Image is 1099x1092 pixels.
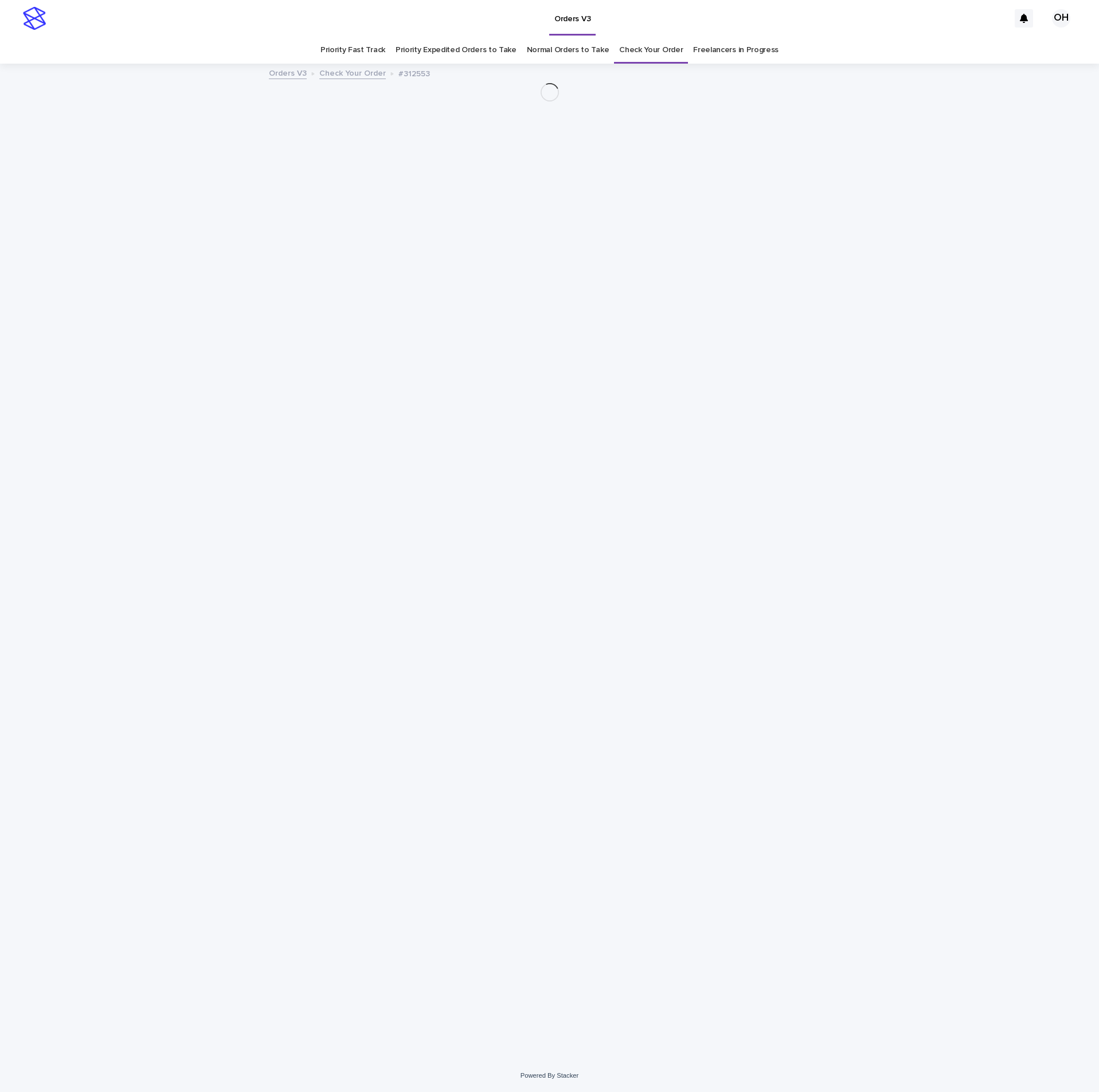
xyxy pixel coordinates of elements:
a: Check Your Order [619,37,683,64]
a: Powered By Stacker [521,1072,578,1079]
div: OH [1052,9,1070,28]
a: Normal Orders to Take [527,37,609,64]
p: #312553 [398,66,430,79]
img: stacker-logo-s-only.png [23,7,46,30]
a: Priority Expedited Orders to Take [396,37,517,64]
a: Priority Fast Track [320,37,385,64]
a: Freelancers in Progress [693,37,779,64]
a: Check Your Order [319,66,386,79]
a: Orders V3 [269,66,307,79]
